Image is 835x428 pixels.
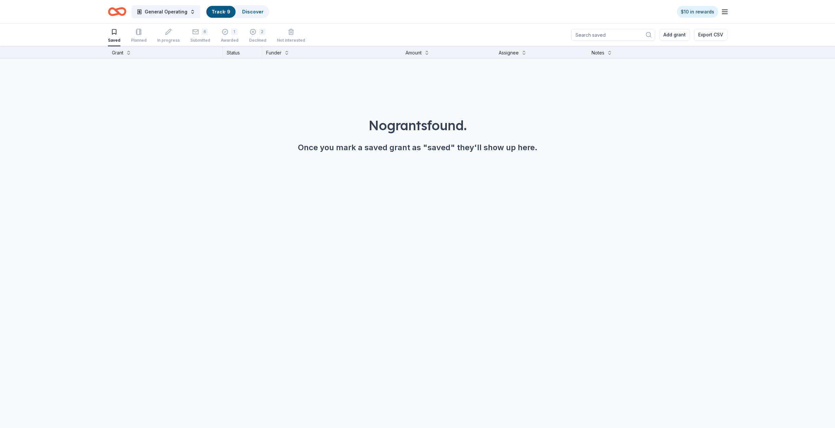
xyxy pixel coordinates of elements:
button: 1Awarded [221,26,239,46]
div: Status [223,46,262,58]
div: 2 [259,29,265,35]
div: 6 [201,29,208,35]
button: Planned [131,26,147,46]
button: 2Declined [249,26,266,46]
div: Grant [112,49,123,57]
a: Discover [242,9,263,14]
button: Track· 9Discover [206,5,269,18]
div: Notes [592,49,604,57]
a: Track· 9 [212,9,230,14]
div: Amount [406,49,422,57]
button: Not interested [277,26,305,46]
input: Search saved [571,29,655,41]
button: General Operating [132,5,200,18]
div: Once you mark a saved grant as "saved" they'll show up here. [16,142,819,153]
button: Saved [108,26,120,46]
a: Home [108,4,126,19]
div: Declined [249,38,266,43]
button: Add grant [659,29,690,41]
div: Not interested [277,38,305,43]
button: In progress [157,26,180,46]
a: $10 in rewards [677,6,718,18]
button: Export CSV [694,29,727,41]
div: No grants found. [16,116,819,134]
div: Submitted [190,38,210,43]
button: 6Submitted [190,26,210,46]
div: 1 [231,29,238,35]
div: Funder [266,49,282,57]
div: Awarded [221,38,239,43]
span: General Operating [145,8,187,16]
div: In progress [157,38,180,43]
div: Planned [131,38,147,43]
div: Assignee [499,49,519,57]
div: Saved [108,38,120,43]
